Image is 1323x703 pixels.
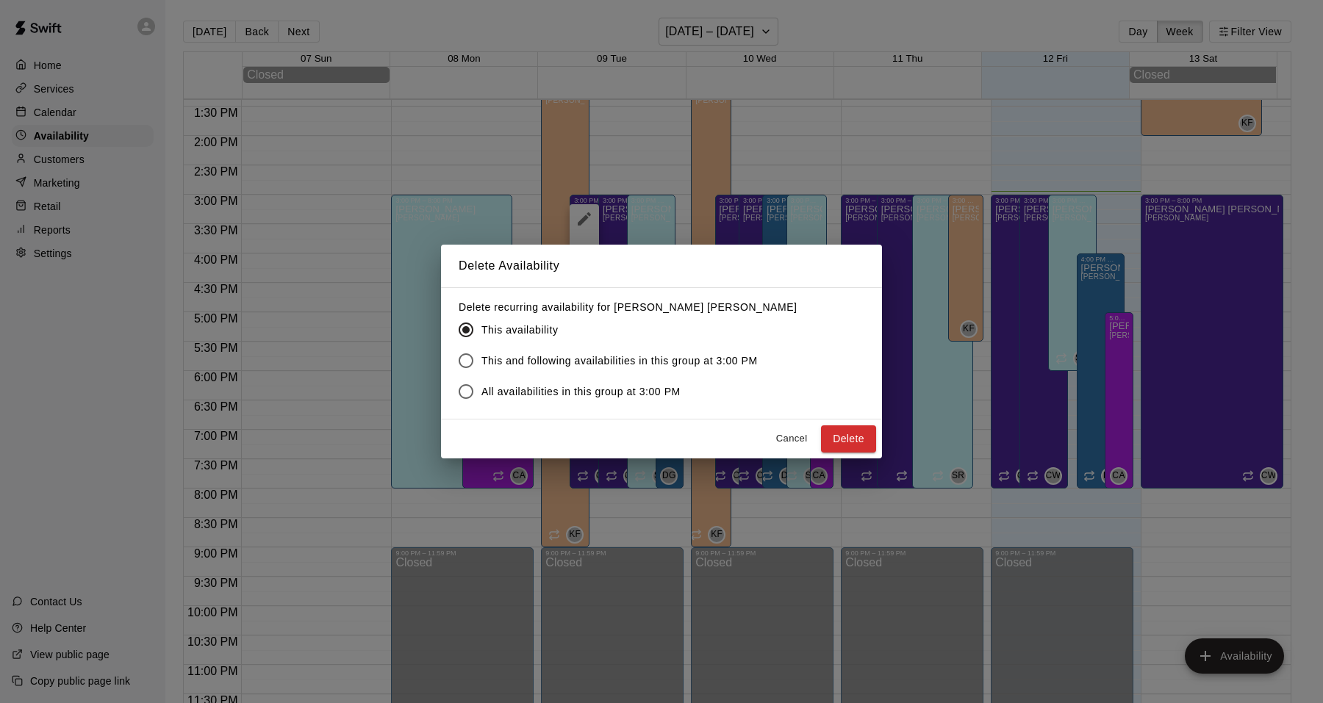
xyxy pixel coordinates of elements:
span: This availability [481,322,558,338]
button: Cancel [768,428,815,450]
span: All availabilities in this group at 3:00 PM [481,384,681,400]
span: This and following availabilities in this group at 3:00 PM [481,353,758,369]
h2: Delete Availability [441,245,882,287]
label: Delete recurring availability for [PERSON_NAME] [PERSON_NAME] [459,300,797,314]
button: Delete [821,425,876,453]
